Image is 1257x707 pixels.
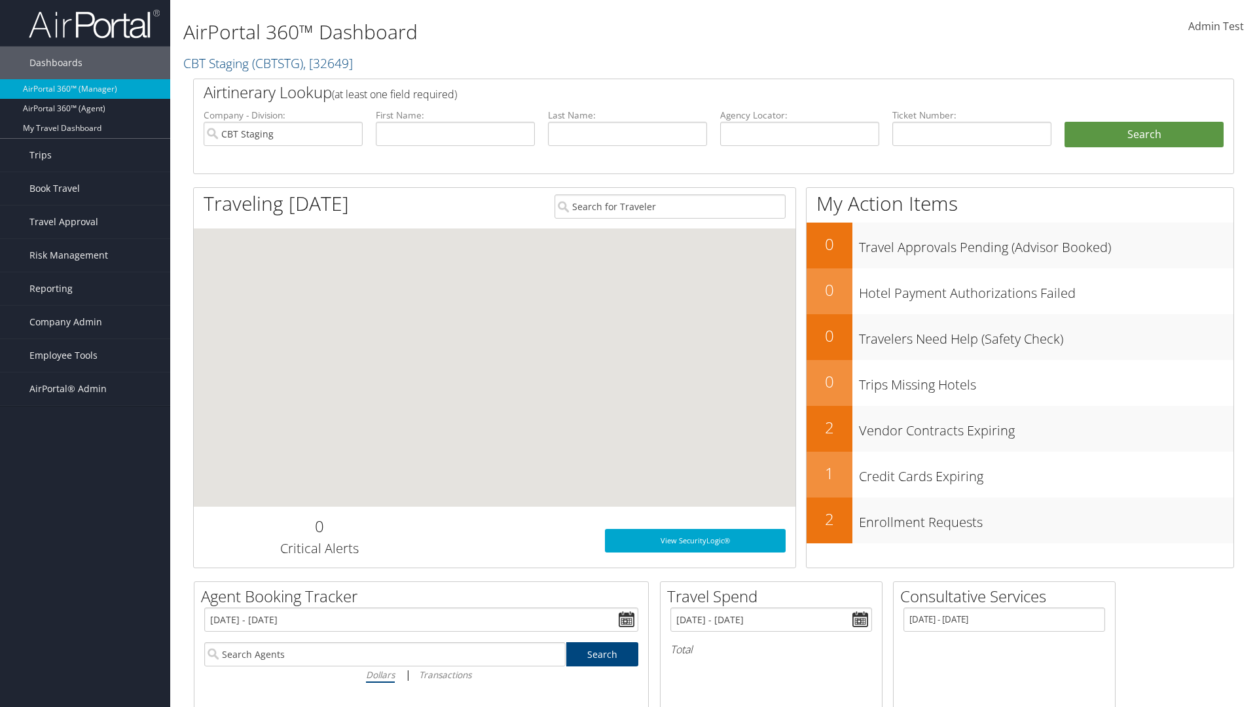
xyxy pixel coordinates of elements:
[1065,122,1224,148] button: Search
[807,325,852,347] h2: 0
[859,232,1233,257] h3: Travel Approvals Pending (Advisor Booked)
[29,272,73,305] span: Reporting
[900,585,1115,607] h2: Consultative Services
[201,585,648,607] h2: Agent Booking Tracker
[807,462,852,484] h2: 1
[29,339,98,372] span: Employee Tools
[859,323,1233,348] h3: Travelers Need Help (Safety Check)
[555,194,786,219] input: Search for Traveler
[807,452,1233,498] a: 1Credit Cards Expiring
[670,642,872,657] h6: Total
[859,415,1233,440] h3: Vendor Contracts Expiring
[807,279,852,301] h2: 0
[183,54,353,72] a: CBT Staging
[807,233,852,255] h2: 0
[183,18,890,46] h1: AirPortal 360™ Dashboard
[204,666,638,683] div: |
[29,206,98,238] span: Travel Approval
[807,268,1233,314] a: 0Hotel Payment Authorizations Failed
[807,360,1233,406] a: 0Trips Missing Hotels
[29,46,82,79] span: Dashboards
[892,109,1051,122] label: Ticket Number:
[807,498,1233,543] a: 2Enrollment Requests
[29,372,107,405] span: AirPortal® Admin
[807,190,1233,217] h1: My Action Items
[29,9,160,39] img: airportal-logo.png
[376,109,535,122] label: First Name:
[419,668,471,681] i: Transactions
[807,406,1233,452] a: 2Vendor Contracts Expiring
[1188,19,1244,33] span: Admin Test
[1188,7,1244,47] a: Admin Test
[605,529,786,553] a: View SecurityLogic®
[807,223,1233,268] a: 0Travel Approvals Pending (Advisor Booked)
[204,642,566,666] input: Search Agents
[667,585,882,607] h2: Travel Spend
[859,461,1233,486] h3: Credit Cards Expiring
[29,172,80,205] span: Book Travel
[859,278,1233,302] h3: Hotel Payment Authorizations Failed
[29,139,52,172] span: Trips
[204,515,435,537] h2: 0
[566,642,639,666] a: Search
[204,190,349,217] h1: Traveling [DATE]
[548,109,707,122] label: Last Name:
[29,239,108,272] span: Risk Management
[807,416,852,439] h2: 2
[332,87,457,101] span: (at least one field required)
[859,507,1233,532] h3: Enrollment Requests
[366,668,395,681] i: Dollars
[29,306,102,338] span: Company Admin
[807,371,852,393] h2: 0
[303,54,353,72] span: , [ 32649 ]
[252,54,303,72] span: ( CBTSTG )
[204,539,435,558] h3: Critical Alerts
[859,369,1233,394] h3: Trips Missing Hotels
[204,109,363,122] label: Company - Division:
[720,109,879,122] label: Agency Locator:
[807,314,1233,360] a: 0Travelers Need Help (Safety Check)
[204,81,1137,103] h2: Airtinerary Lookup
[807,508,852,530] h2: 2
